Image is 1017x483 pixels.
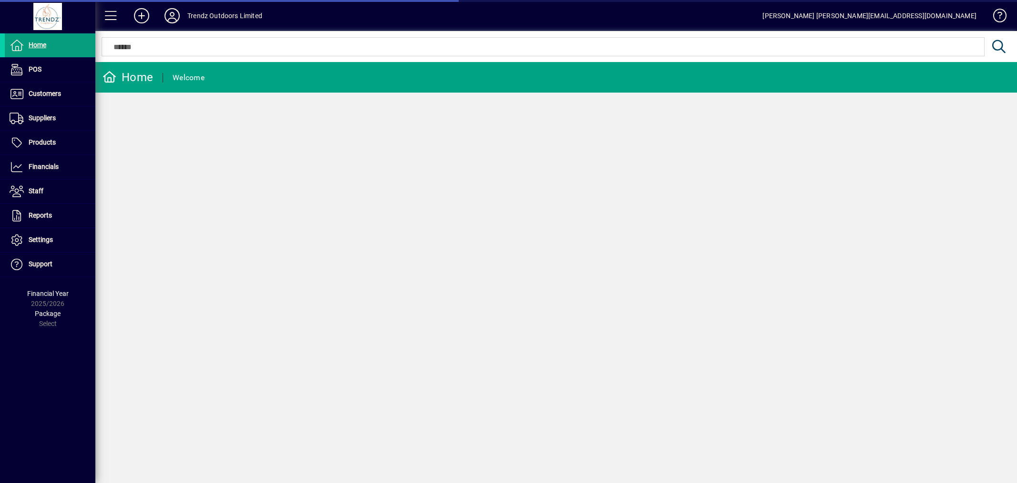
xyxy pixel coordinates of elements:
[29,90,61,97] span: Customers
[5,179,95,203] a: Staff
[29,260,52,268] span: Support
[5,228,95,252] a: Settings
[5,58,95,82] a: POS
[29,236,53,243] span: Settings
[126,7,157,24] button: Add
[35,310,61,317] span: Package
[29,114,56,122] span: Suppliers
[5,106,95,130] a: Suppliers
[103,70,153,85] div: Home
[29,41,46,49] span: Home
[5,82,95,106] a: Customers
[29,65,41,73] span: POS
[986,2,1005,33] a: Knowledge Base
[29,138,56,146] span: Products
[762,8,976,23] div: [PERSON_NAME] [PERSON_NAME][EMAIL_ADDRESS][DOMAIN_NAME]
[29,163,59,170] span: Financials
[29,187,43,195] span: Staff
[157,7,187,24] button: Profile
[5,252,95,276] a: Support
[5,131,95,155] a: Products
[27,290,69,297] span: Financial Year
[187,8,262,23] div: Trendz Outdoors Limited
[29,211,52,219] span: Reports
[5,204,95,228] a: Reports
[173,70,205,85] div: Welcome
[5,155,95,179] a: Financials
